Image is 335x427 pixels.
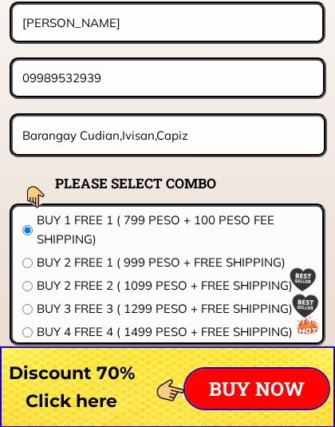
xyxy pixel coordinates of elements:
span: BUY 2 FREE 2 ( 1099 PESO + FREE SHIPPING) [37,276,313,295]
span: BUY 1 FREE 1 ( 799 PESO + 100 PESO FEE SHIPPING) [37,211,313,249]
p: BUY NOW [185,369,329,409]
span: BUY 3 FREE 3 ( 1299 PESO + FREE SHIPPING) [37,299,313,318]
span: BUY 4 FREE 4 ( 1499 PESO + FREE SHIPPING) [37,322,313,342]
span: BUY 2 FREE 1 ( 999 PESO + FREE SHIPPING) [37,253,313,272]
input: Phone number [18,61,317,95]
input: Address [18,117,318,154]
h2: PLEASE SELECT COMBO [55,172,256,194]
input: Your name [18,5,316,40]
